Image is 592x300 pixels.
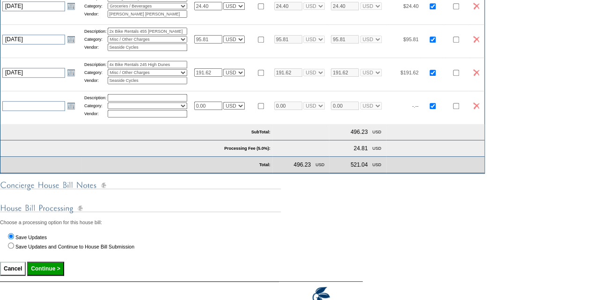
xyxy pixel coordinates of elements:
[352,143,370,154] td: 24.81
[15,244,134,249] label: Save Updates and Continue to House Bill Submission
[66,101,76,111] a: Open the calendar popup.
[66,1,76,11] a: Open the calendar popup.
[371,160,383,170] td: USD
[15,234,47,240] label: Save Updates
[84,110,107,117] td: Vendor:
[81,157,272,173] td: Total:
[473,36,479,43] img: icon_delete2.gif
[84,44,107,51] td: Vendor:
[371,143,383,154] td: USD
[27,262,64,276] input: Continue >
[84,77,107,84] td: Vendor:
[84,28,107,35] td: Description:
[403,3,419,9] span: $24.40
[349,160,370,170] td: 521.04
[0,124,272,140] td: SubTotal:
[371,127,383,137] td: USD
[473,69,479,76] img: icon_delete2.gif
[292,160,313,170] td: 496.23
[403,37,419,42] span: $95.81
[473,102,479,109] img: icon_delete2.gif
[66,34,76,44] a: Open the calendar popup.
[84,102,107,109] td: Category:
[84,61,107,68] td: Description:
[473,3,479,9] img: icon_delete2.gif
[314,160,326,170] td: USD
[401,70,419,75] span: $191.62
[84,3,107,9] td: Category:
[84,36,107,43] td: Category:
[84,94,107,102] td: Description:
[349,127,370,137] td: 496.23
[0,140,272,157] td: Processing Fee (5.0%):
[84,69,107,76] td: Category:
[66,67,76,78] a: Open the calendar popup.
[84,10,107,18] td: Vendor:
[412,103,419,109] span: -.--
